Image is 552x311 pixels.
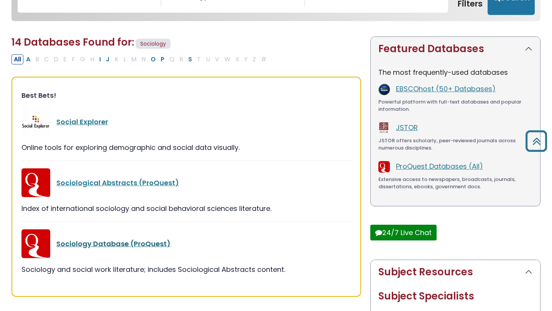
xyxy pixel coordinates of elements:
button: Subject Resources [371,260,540,284]
p: The most frequently-used databases [378,67,532,77]
button: 24/7 Live Chat [370,225,437,240]
a: ProQuest Databases (All) [396,161,483,171]
button: Featured Databases [371,37,540,61]
a: EBSCOhost (50+ Databases) [396,84,496,94]
button: Filter Results P [158,54,167,64]
div: Extensive access to newspapers, broadcasts, journals, dissertations, ebooks, government docs. [378,176,532,191]
a: Social Explorer [56,117,108,127]
div: Sociology and social work literature; includes Sociological Abstracts content. [21,264,351,275]
span: 14 Databases Found for: [11,35,134,49]
div: Powerful platform with full-text databases and popular information. [378,98,532,113]
div: Index of international sociology and social behavioral sciences literature. [21,203,351,214]
h2: Subject Specialists [378,290,532,302]
a: JSTOR [396,123,418,132]
div: Online tools for exploring demographic and social data visually. [21,142,351,153]
h3: Best Bets! [21,91,351,100]
a: Sociology Database (ProQuest) [56,239,171,248]
button: Filter Results S [186,54,194,64]
button: Filter Results J [103,54,112,64]
a: Back to Top [522,134,550,148]
button: Filter Results I [97,54,103,64]
button: Filter Results A [24,54,33,64]
div: JSTOR offers scholarly, peer-reviewed journals across numerous disciplines. [378,137,532,152]
div: Alpha-list to filter by first letter of database name [11,54,269,64]
button: Filter Results O [148,54,158,64]
button: All [11,54,23,64]
a: Sociological Abstracts (ProQuest) [56,178,179,188]
span: Sociology [136,39,171,49]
